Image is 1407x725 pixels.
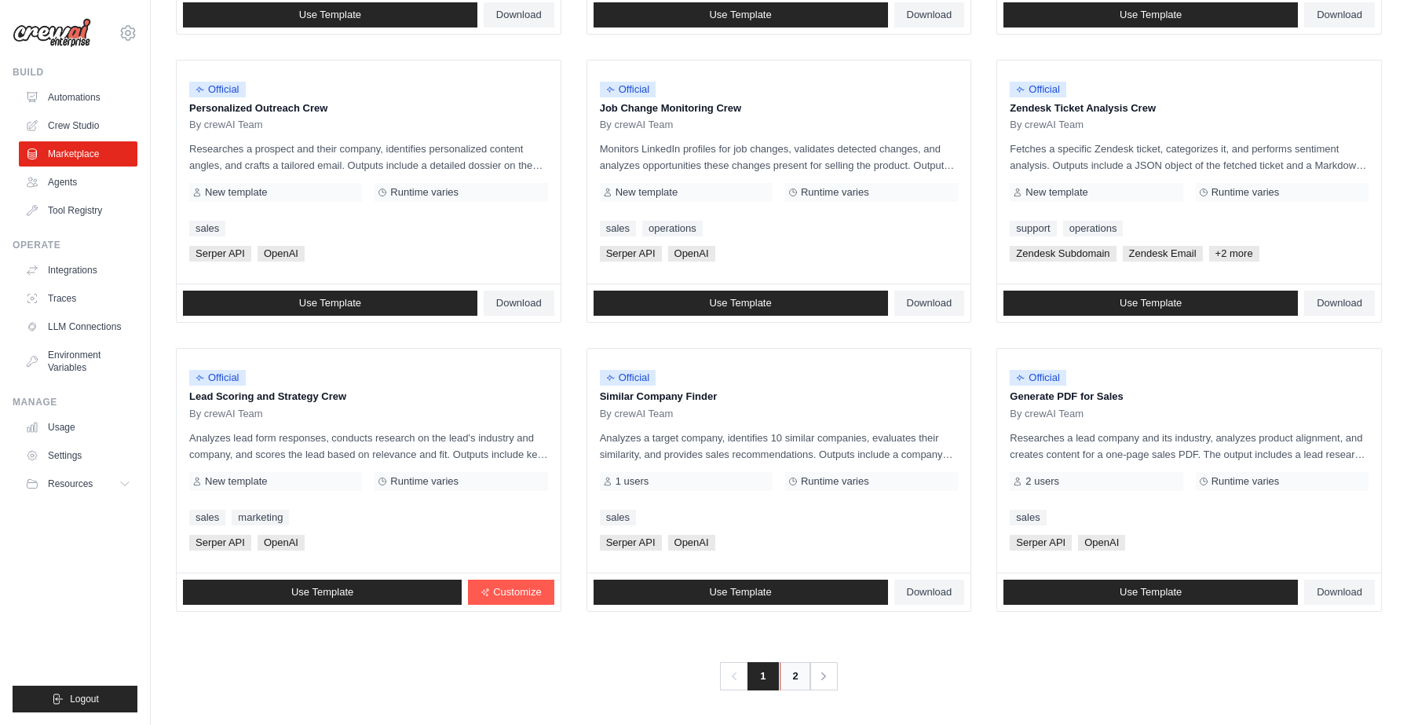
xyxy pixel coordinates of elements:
[1120,297,1182,309] span: Use Template
[600,535,662,551] span: Serper API
[189,221,225,236] a: sales
[189,101,548,116] p: Personalized Outreach Crew
[616,475,649,488] span: 1 users
[390,475,459,488] span: Runtime varies
[1317,9,1362,21] span: Download
[183,2,477,27] a: Use Template
[1010,408,1084,420] span: By crewAI Team
[1317,297,1362,309] span: Download
[1120,9,1182,21] span: Use Template
[291,586,353,599] span: Use Template
[1123,246,1203,262] span: Zendesk Email
[801,186,869,199] span: Runtime varies
[496,297,542,309] span: Download
[19,170,137,195] a: Agents
[19,286,137,311] a: Traces
[13,239,137,251] div: Operate
[1003,291,1298,316] a: Use Template
[19,85,137,110] a: Automations
[894,291,965,316] a: Download
[1078,535,1125,551] span: OpenAI
[600,408,674,420] span: By crewAI Team
[183,291,477,316] a: Use Template
[19,415,137,440] a: Usage
[1209,246,1259,262] span: +2 more
[19,342,137,380] a: Environment Variables
[907,297,952,309] span: Download
[484,291,554,316] a: Download
[189,510,225,525] a: sales
[600,370,656,386] span: Official
[390,186,459,199] span: Runtime varies
[189,141,548,174] p: Researches a prospect and their company, identifies personalized content angles, and crafts a tai...
[1317,586,1362,599] span: Download
[189,408,263,420] span: By crewAI Team
[894,580,965,605] a: Download
[600,221,636,236] a: sales
[205,475,267,488] span: New template
[189,535,251,551] span: Serper API
[13,66,137,79] div: Build
[594,291,888,316] a: Use Template
[258,246,305,262] span: OpenAI
[1010,82,1066,97] span: Official
[1010,221,1056,236] a: support
[189,246,251,262] span: Serper API
[13,18,91,48] img: Logo
[468,580,554,605] a: Customize
[19,198,137,223] a: Tool Registry
[1304,291,1375,316] a: Download
[232,510,289,525] a: marketing
[19,471,137,496] button: Resources
[1010,510,1046,525] a: sales
[1003,580,1298,605] a: Use Template
[1304,580,1375,605] a: Download
[709,586,771,599] span: Use Template
[600,119,674,131] span: By crewAI Team
[48,478,93,490] span: Resources
[70,693,99,705] span: Logout
[1211,475,1280,488] span: Runtime varies
[1003,2,1298,27] a: Use Template
[1211,186,1280,199] span: Runtime varies
[600,430,959,463] p: Analyzes a target company, identifies 10 similar companies, evaluates their similarity, and provi...
[189,430,548,463] p: Analyzes lead form responses, conducts research on the lead's industry and company, and scores th...
[1010,119,1084,131] span: By crewAI Team
[299,9,361,21] span: Use Template
[709,9,771,21] span: Use Template
[668,535,715,551] span: OpenAI
[13,686,137,712] button: Logout
[189,119,263,131] span: By crewAI Team
[600,389,959,405] p: Similar Company Finder
[1010,535,1072,551] span: Serper API
[747,662,778,690] span: 1
[600,141,959,174] p: Monitors LinkedIn profiles for job changes, validates detected changes, and analyzes opportunitie...
[258,535,305,551] span: OpenAI
[1025,186,1087,199] span: New template
[1010,389,1369,405] p: Generate PDF for Sales
[642,221,703,236] a: operations
[801,475,869,488] span: Runtime varies
[894,2,965,27] a: Download
[484,2,554,27] a: Download
[907,9,952,21] span: Download
[1010,370,1066,386] span: Official
[1120,586,1182,599] span: Use Template
[616,186,678,199] span: New template
[907,586,952,599] span: Download
[205,186,267,199] span: New template
[1010,246,1116,262] span: Zendesk Subdomain
[600,101,959,116] p: Job Change Monitoring Crew
[600,82,656,97] span: Official
[189,370,246,386] span: Official
[493,586,541,599] span: Customize
[19,314,137,339] a: LLM Connections
[1010,101,1369,116] p: Zendesk Ticket Analysis Crew
[19,141,137,167] a: Marketplace
[1010,430,1369,463] p: Researches a lead company and its industry, analyzes product alignment, and creates content for a...
[189,389,548,405] p: Lead Scoring and Strategy Crew
[780,662,811,690] a: 2
[1304,2,1375,27] a: Download
[1025,475,1059,488] span: 2 users
[189,82,246,97] span: Official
